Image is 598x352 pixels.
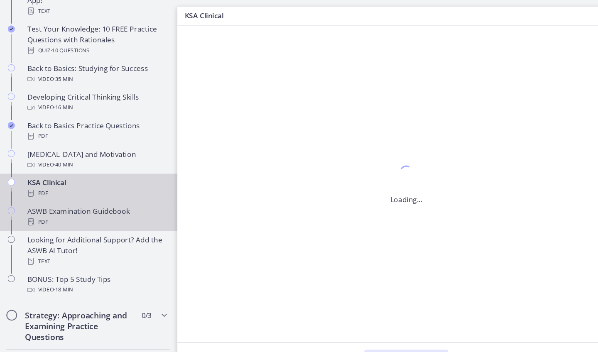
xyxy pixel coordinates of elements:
[8,114,15,120] i: Completed
[27,69,156,79] div: Video
[27,95,156,105] div: Video
[51,149,69,159] span: · 40 min
[133,288,142,298] span: 0 / 3
[27,218,156,248] div: Looking for Additional Support? Add the ASWB AI Tutor!
[27,139,156,159] div: [MEDICAL_DATA] and Motivation
[27,42,156,52] div: Quiz
[364,181,394,191] p: Loading...
[27,86,156,105] div: Developing Critical Thinking Skills
[51,69,69,79] span: · 35 min
[27,192,156,212] div: ASWB Examination Guidebook
[27,255,156,275] div: BONUS: Top 5 Study Tips
[27,149,156,159] div: Video
[48,42,84,52] span: · 10 Questions
[51,265,69,275] span: · 18 min
[27,175,156,185] div: PDF
[27,202,156,212] div: PDF
[364,152,394,171] div: 1
[27,59,156,79] div: Back to Basics: Studying for Success
[25,288,126,318] h2: Strategy: Approaching and Examining Practice Questions
[27,165,156,185] div: KSA Clinical
[173,10,542,20] h3: KSA Clinical
[8,24,15,31] i: Completed
[27,265,156,275] div: Video
[27,22,156,52] div: Test Your Knowledge: 10 FREE Practice Questions with Rationales
[130,332,142,342] span: 0 / 13
[346,329,404,335] span: Complete & continue
[51,95,69,105] span: · 16 min
[27,112,156,132] div: Back to Basics Practice Questions
[27,6,156,16] div: Text
[27,238,156,248] div: Text
[340,325,418,339] button: Complete & continue
[27,122,156,132] div: PDF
